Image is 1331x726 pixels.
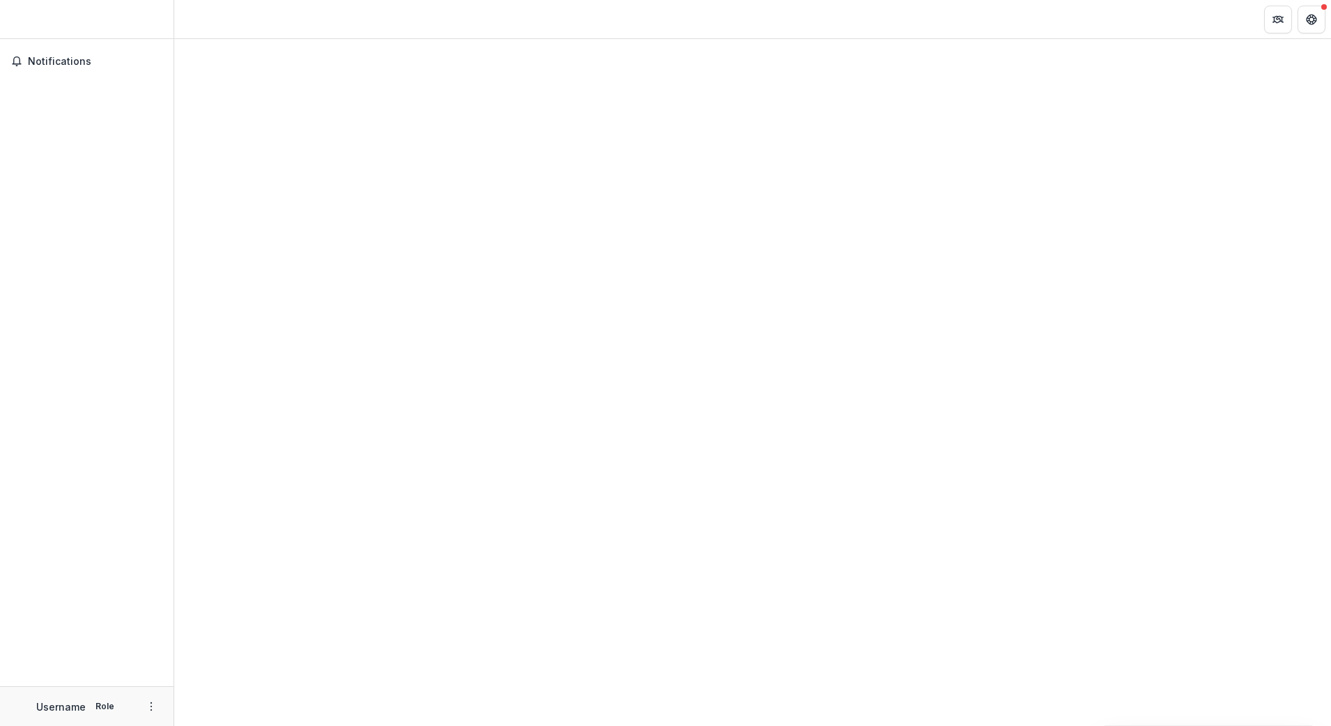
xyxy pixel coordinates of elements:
[1264,6,1292,33] button: Partners
[143,698,160,715] button: More
[91,700,118,713] p: Role
[1298,6,1325,33] button: Get Help
[36,699,86,714] p: Username
[28,56,162,68] span: Notifications
[6,50,168,73] button: Notifications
